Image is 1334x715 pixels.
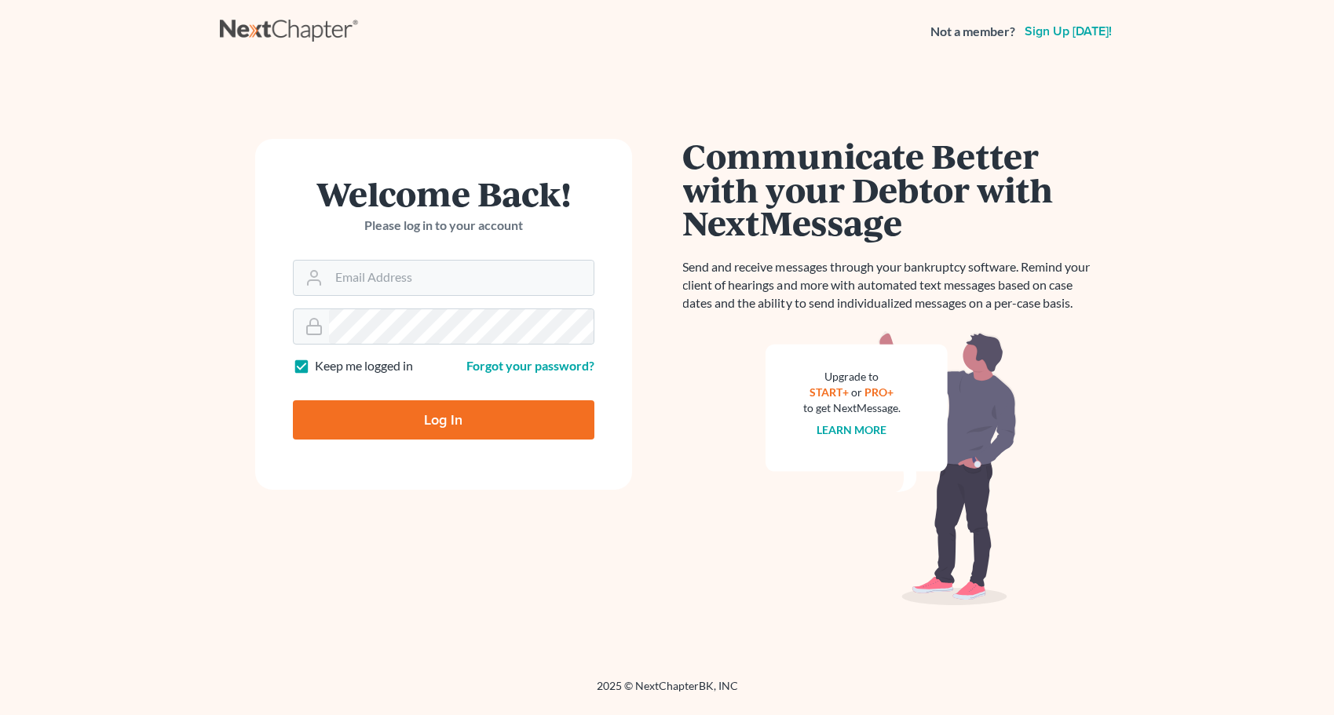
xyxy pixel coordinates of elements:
h1: Welcome Back! [293,177,594,210]
a: Forgot your password? [466,358,594,373]
a: Sign up [DATE]! [1022,25,1115,38]
div: to get NextMessage. [803,400,901,416]
div: Upgrade to [803,369,901,385]
a: PRO+ [864,385,894,399]
p: Send and receive messages through your bankruptcy software. Remind your client of hearings and mo... [683,258,1099,312]
strong: Not a member? [930,23,1015,41]
input: Email Address [329,261,594,295]
h1: Communicate Better with your Debtor with NextMessage [683,139,1099,239]
a: Learn more [817,423,886,436]
div: 2025 © NextChapterBK, INC [220,678,1115,706]
span: or [851,385,862,399]
label: Keep me logged in [315,357,413,375]
img: nextmessage_bg-59042aed3d76b12b5cd301f8e5b87938c9018125f34e5fa2b7a6b67550977c72.svg [766,331,1017,606]
a: START+ [810,385,849,399]
p: Please log in to your account [293,217,594,235]
input: Log In [293,400,594,440]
